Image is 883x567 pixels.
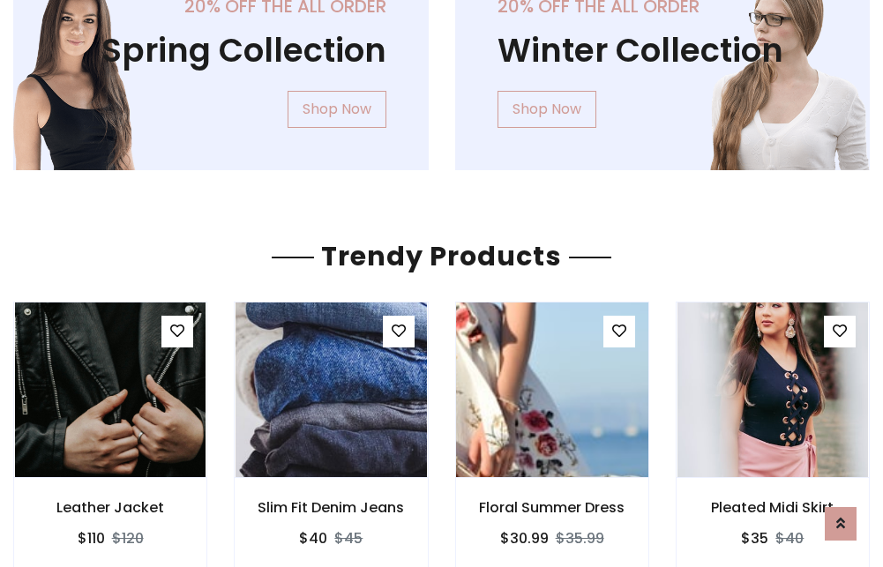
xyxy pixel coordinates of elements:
[78,530,105,547] h6: $110
[288,91,386,128] a: Shop Now
[314,237,569,275] span: Trendy Products
[299,530,327,547] h6: $40
[498,91,596,128] a: Shop Now
[500,530,549,547] h6: $30.99
[556,528,604,548] del: $35.99
[677,499,869,516] h6: Pleated Midi Skirt
[112,528,144,548] del: $120
[775,528,804,548] del: $40
[334,528,363,548] del: $45
[235,499,427,516] h6: Slim Fit Denim Jeans
[56,31,386,70] h1: Spring Collection
[741,530,768,547] h6: $35
[14,499,206,516] h6: Leather Jacket
[498,31,828,70] h1: Winter Collection
[456,499,648,516] h6: Floral Summer Dress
